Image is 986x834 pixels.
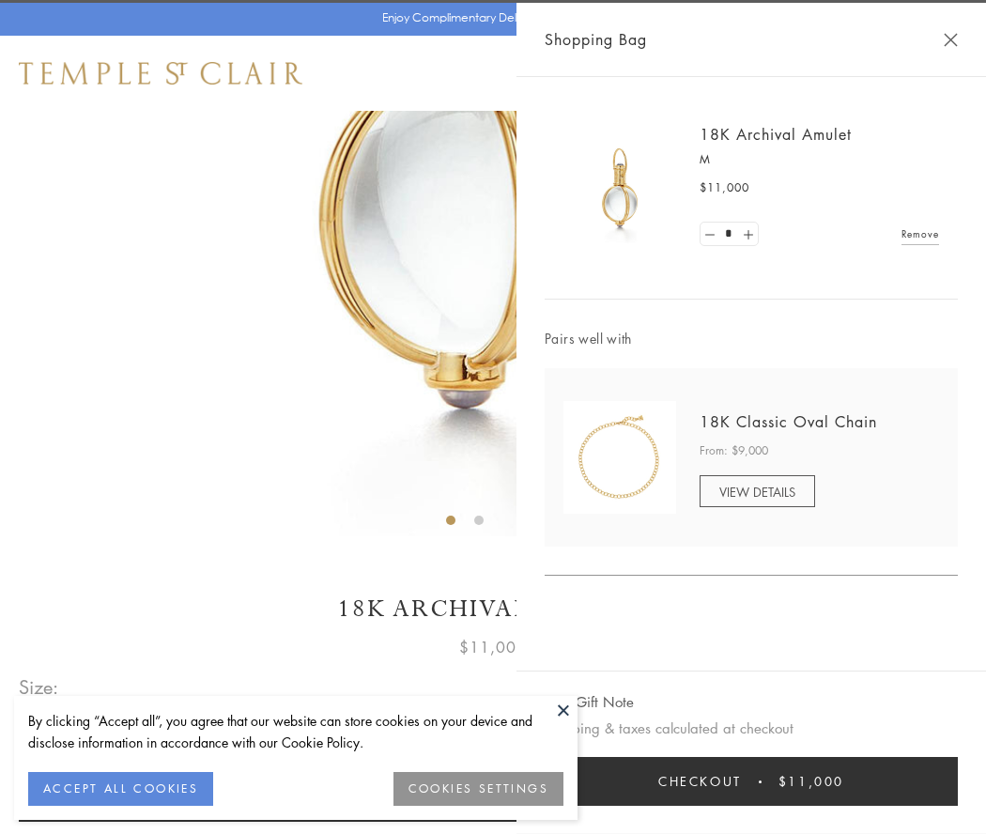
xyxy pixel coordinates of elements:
[393,772,563,806] button: COOKIES SETTINGS
[700,150,939,169] p: M
[700,124,852,145] a: 18K Archival Amulet
[545,328,958,349] span: Pairs well with
[700,475,815,507] a: VIEW DETAILS
[738,223,757,246] a: Set quantity to 2
[28,710,563,753] div: By clicking “Accept all”, you agree that our website can store cookies on your device and disclos...
[28,772,213,806] button: ACCEPT ALL COOKIES
[658,771,742,792] span: Checkout
[719,483,795,501] span: VIEW DETAILS
[563,401,676,514] img: N88865-OV18
[944,33,958,47] button: Close Shopping Bag
[901,224,939,244] a: Remove
[563,131,676,244] img: 18K Archival Amulet
[545,690,634,714] button: Add Gift Note
[545,717,958,740] p: Shipping & taxes calculated at checkout
[778,771,844,792] span: $11,000
[700,411,877,432] a: 18K Classic Oval Chain
[700,441,768,460] span: From: $9,000
[19,62,302,85] img: Temple St. Clair
[545,27,647,52] span: Shopping Bag
[700,178,749,197] span: $11,000
[382,8,595,27] p: Enjoy Complimentary Delivery & Returns
[701,223,719,246] a: Set quantity to 0
[545,757,958,806] button: Checkout $11,000
[459,635,527,659] span: $11,000
[19,593,967,625] h1: 18K Archival Amulet
[19,672,60,703] span: Size:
